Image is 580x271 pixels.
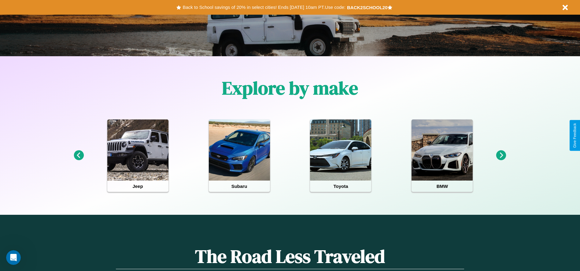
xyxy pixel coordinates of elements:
h4: BMW [412,181,473,192]
div: Give Feedback [573,123,577,148]
h1: Explore by make [222,75,358,101]
h1: The Road Less Traveled [116,244,464,269]
button: Back to School savings of 20% in select cities! Ends [DATE] 10am PT.Use code: [181,3,347,12]
b: BACK2SCHOOL20 [347,5,388,10]
iframe: Intercom live chat [6,250,21,265]
h4: Jeep [107,181,168,192]
h4: Subaru [209,181,270,192]
h4: Toyota [310,181,371,192]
